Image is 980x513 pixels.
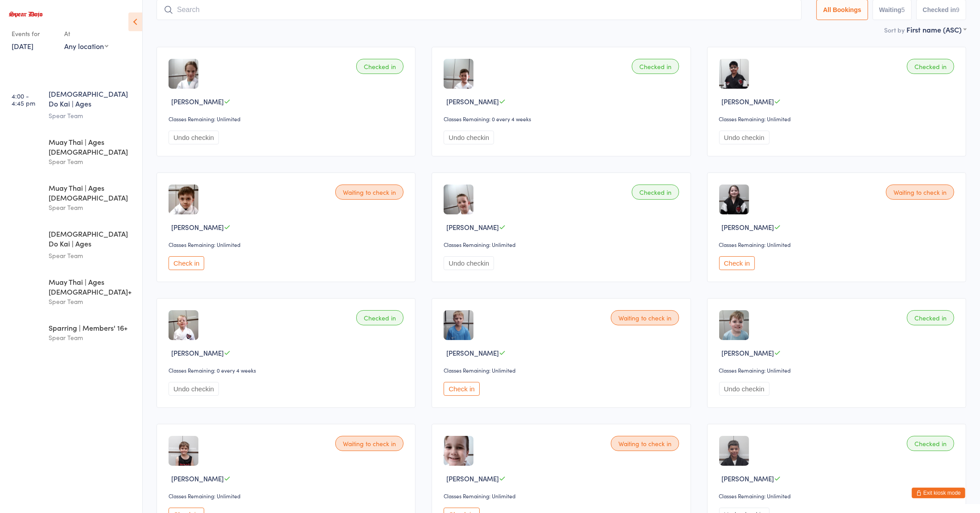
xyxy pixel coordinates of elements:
[49,250,135,261] div: Spear Team
[722,97,774,106] span: [PERSON_NAME]
[912,488,965,498] button: Exit kiosk mode
[722,222,774,232] span: [PERSON_NAME]
[444,256,494,270] button: Undo checkin
[169,131,219,144] button: Undo checkin
[169,436,198,466] img: image1709196945.png
[356,310,404,325] div: Checked in
[907,59,954,74] div: Checked in
[719,185,749,214] img: image1727945983.png
[722,348,774,357] span: [PERSON_NAME]
[907,310,954,325] div: Checked in
[906,25,966,34] div: First name (ASC)
[335,436,404,451] div: Waiting to check in
[3,81,142,128] a: 4:00 -4:45 pm[DEMOGRAPHIC_DATA] Do Kai | Ages [DEMOGRAPHIC_DATA]Spear Team
[49,277,135,296] div: Muay Thai | Ages [DEMOGRAPHIC_DATA]+
[907,436,954,451] div: Checked in
[12,140,35,155] time: 4:44 - 5:29 pm
[956,6,959,13] div: 9
[444,59,474,89] img: image1653094358.png
[169,185,198,214] img: image1626079914.png
[3,269,142,314] a: 6:30 -7:30 pmMuay Thai | Ages [DEMOGRAPHIC_DATA]+Spear Team
[171,97,224,106] span: [PERSON_NAME]
[9,12,42,17] img: Spear Dojo
[169,382,219,396] button: Undo checkin
[446,348,499,357] span: [PERSON_NAME]
[444,131,494,144] button: Undo checkin
[49,89,135,111] div: [DEMOGRAPHIC_DATA] Do Kai | Ages [DEMOGRAPHIC_DATA]
[169,115,406,123] div: Classes Remaining: Unlimited
[12,92,35,107] time: 4:00 - 4:45 pm
[719,115,957,123] div: Classes Remaining: Unlimited
[719,59,749,89] img: image1746608378.png
[719,310,749,340] img: image1730795970.png
[446,97,499,106] span: [PERSON_NAME]
[902,6,905,13] div: 5
[446,222,499,232] span: [PERSON_NAME]
[3,315,142,352] a: 7:30 -8:00 pmSparring | Members' 16+Spear Team
[3,175,142,220] a: 4:45 -5:30 pmMuay Thai | Ages [DEMOGRAPHIC_DATA]Spear Team
[719,241,957,248] div: Classes Remaining: Unlimited
[12,326,35,341] time: 7:30 - 8:00 pm
[444,310,474,340] img: image1753500346.png
[356,59,404,74] div: Checked in
[169,59,198,89] img: image1652859998.png
[171,222,224,232] span: [PERSON_NAME]
[49,296,135,307] div: Spear Team
[169,492,406,500] div: Classes Remaining: Unlimited
[719,436,749,466] img: image1733386848.png
[49,229,135,250] div: [DEMOGRAPHIC_DATA] Do Kai | Ages [DEMOGRAPHIC_DATA]
[171,348,224,357] span: [PERSON_NAME]
[719,492,957,500] div: Classes Remaining: Unlimited
[719,366,957,374] div: Classes Remaining: Unlimited
[884,25,905,34] label: Sort by
[49,111,135,121] div: Spear Team
[169,256,204,270] button: Check in
[444,241,681,248] div: Classes Remaining: Unlimited
[3,129,142,174] a: 4:44 -5:29 pmMuay Thai | Ages [DEMOGRAPHIC_DATA]Spear Team
[444,185,474,214] img: image1652860099.png
[719,256,755,270] button: Check in
[444,115,681,123] div: Classes Remaining: 0 every 4 weeks
[611,436,679,451] div: Waiting to check in
[632,185,679,200] div: Checked in
[719,131,770,144] button: Undo checkin
[169,241,406,248] div: Classes Remaining: Unlimited
[12,186,35,201] time: 4:45 - 5:30 pm
[49,323,135,332] div: Sparring | Members' 16+
[171,474,224,483] span: [PERSON_NAME]
[64,41,108,51] div: Any location
[64,26,108,41] div: At
[169,366,406,374] div: Classes Remaining: 0 every 4 weeks
[49,137,135,156] div: Muay Thai | Ages [DEMOGRAPHIC_DATA]
[335,185,404,200] div: Waiting to check in
[49,183,135,202] div: Muay Thai | Ages [DEMOGRAPHIC_DATA]
[611,310,679,325] div: Waiting to check in
[444,366,681,374] div: Classes Remaining: Unlimited
[722,474,774,483] span: [PERSON_NAME]
[444,492,681,500] div: Classes Remaining: Unlimited
[49,202,135,213] div: Spear Team
[49,332,135,343] div: Spear Team
[446,474,499,483] span: [PERSON_NAME]
[12,232,34,246] time: 5:30 - 6:15 pm
[169,310,198,340] img: image1665795841.png
[49,156,135,167] div: Spear Team
[12,26,55,41] div: Events for
[632,59,679,74] div: Checked in
[719,382,770,396] button: Undo checkin
[12,280,34,295] time: 6:30 - 7:30 pm
[886,185,954,200] div: Waiting to check in
[3,221,142,268] a: 5:30 -6:15 pm[DEMOGRAPHIC_DATA] Do Kai | Ages [DEMOGRAPHIC_DATA]Spear Team
[444,382,479,396] button: Check in
[444,436,474,466] img: image1627287181.png
[12,41,33,51] a: [DATE]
